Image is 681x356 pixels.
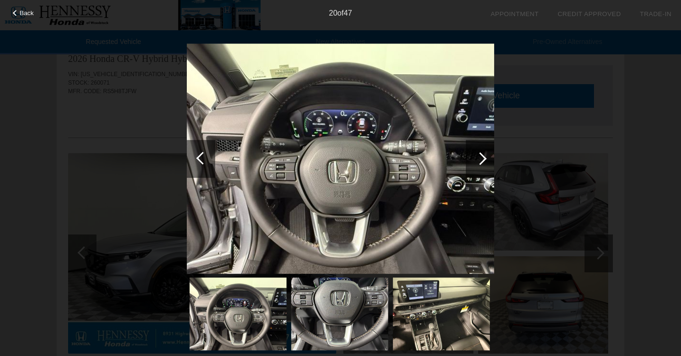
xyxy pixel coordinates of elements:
[640,10,672,17] a: Trade-In
[291,278,388,350] img: 05f16aa6-3b2f-4ffd-89d9-6be06cec6908.jpeg
[344,9,352,17] span: 47
[558,10,621,17] a: Credit Approved
[187,43,494,274] img: ec40794e-2bc2-4c7d-8659-7aee36b1e001.jpeg
[190,278,287,350] img: ec40794e-2bc2-4c7d-8659-7aee36b1e001.jpeg
[329,9,338,17] span: 20
[20,9,34,17] span: Back
[393,278,490,350] img: 01e9dc14-b443-4370-9e78-72d0b41fcd2a.jpeg
[490,10,539,17] a: Appointment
